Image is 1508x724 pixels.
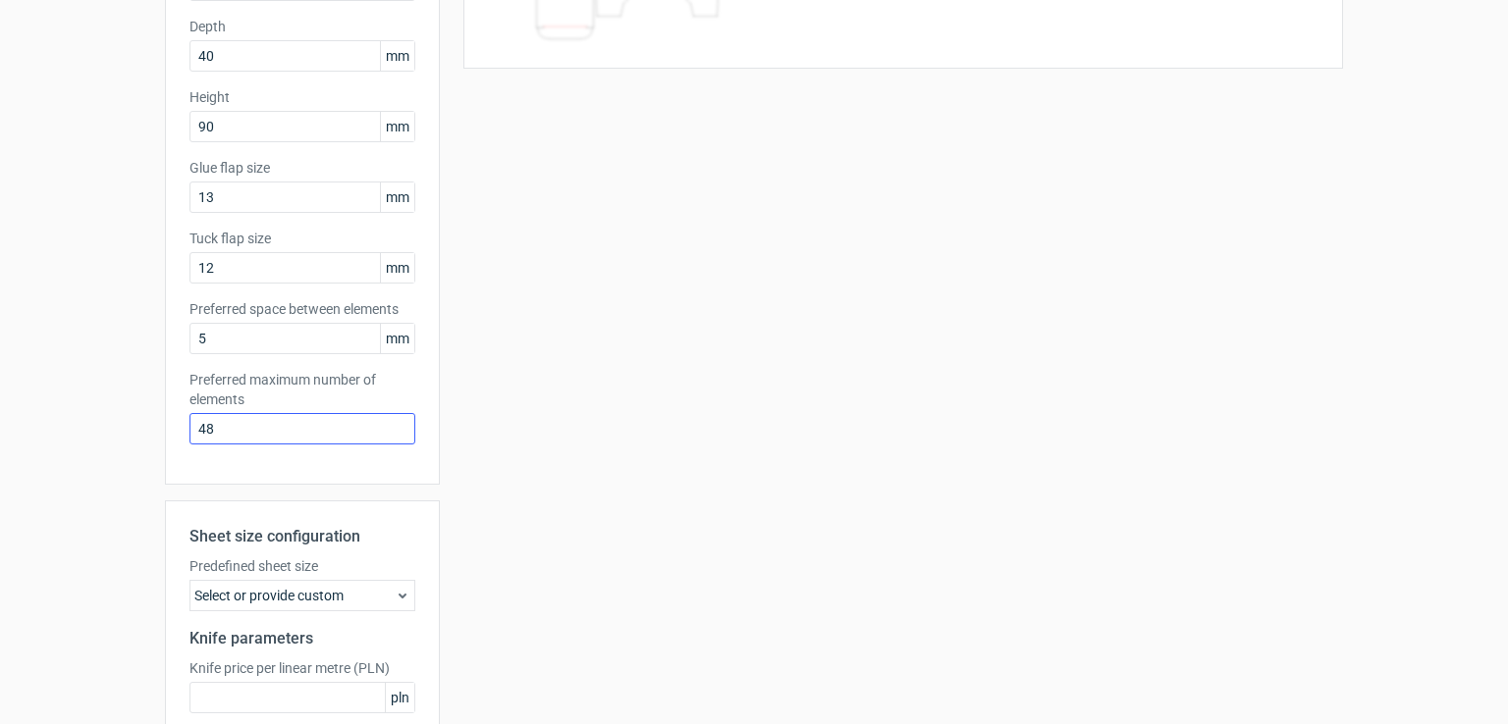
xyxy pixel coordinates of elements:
h2: Knife parameters [189,627,415,650]
div: Select or provide custom [189,580,415,611]
label: Knife price per linear metre (PLN) [189,658,415,678]
span: mm [380,112,414,141]
label: Preferred space between elements [189,299,415,319]
h2: Sheet size configuration [189,525,415,548]
label: Height [189,87,415,107]
span: pln [385,683,414,712]
span: mm [380,324,414,353]
span: mm [380,41,414,71]
label: Predefined sheet size [189,556,415,576]
span: mm [380,253,414,283]
label: Glue flap size [189,158,415,178]
label: Preferred maximum number of elements [189,370,415,409]
label: Depth [189,17,415,36]
span: mm [380,182,414,212]
label: Tuck flap size [189,229,415,248]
